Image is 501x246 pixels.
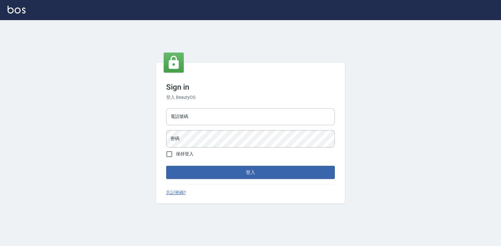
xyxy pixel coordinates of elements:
[8,6,25,14] img: Logo
[166,83,335,92] h3: Sign in
[166,94,335,101] h6: 登入 BeautyOS
[176,151,194,157] span: 保持登入
[166,189,186,196] a: 忘記密碼?
[166,166,335,179] button: 登入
